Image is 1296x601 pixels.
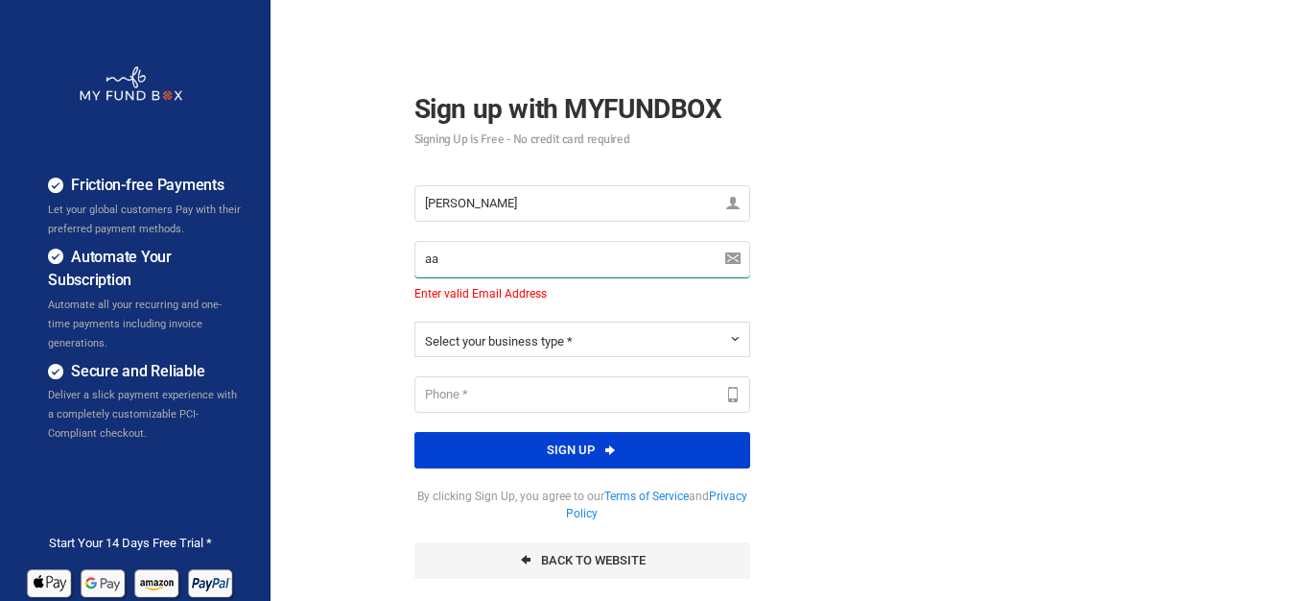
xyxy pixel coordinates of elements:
[425,334,573,349] span: Select your business type *
[414,241,750,277] input: E-Mail *
[48,204,241,235] span: Let your global customers Pay with their preferred payment methods.
[48,246,242,293] h4: Automate Your Subscription
[414,376,750,413] input: Phone *
[414,322,750,357] button: Select your business type *
[48,360,242,384] h4: Secure and Reliable
[48,389,237,440] span: Deliver a slick payment experience with a completely customizable PCI-Compliant checkout.
[604,490,689,503] a: Terms of Service
[414,542,750,579] a: Back To Website
[48,174,242,198] h4: Friction-free Payments
[414,133,750,146] small: Signing Up is Free - No credit card required
[79,65,183,102] img: whiteMFB.png
[414,488,750,523] span: By clicking Sign Up, you agree to our and
[414,285,750,302] span: Enter valid Email Address
[414,432,750,469] button: Sign up
[414,88,750,145] h2: Sign up with MYFUNDBOX
[48,299,222,349] span: Automate all your recurring and one-time payments including invoice generations.
[414,185,750,222] input: Name *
